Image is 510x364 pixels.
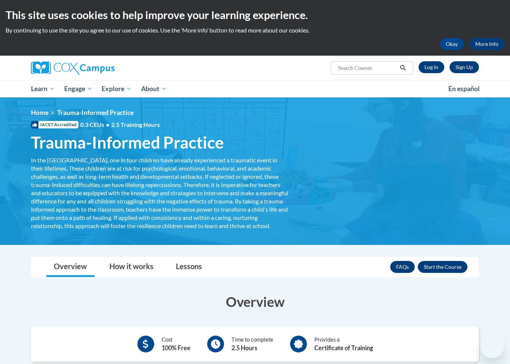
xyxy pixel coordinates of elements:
[31,109,49,116] a: Home
[31,292,479,311] h3: Overview
[162,336,190,352] div: Cost
[6,7,504,22] h2: This site uses cookies to help improve your learning experience.
[31,61,173,75] a: Cox Campus
[64,84,92,93] span: Engage
[31,61,115,75] img: Cox Campus
[102,257,161,277] a: How it works
[102,84,131,93] span: Explore
[450,61,479,73] a: Register
[440,38,464,50] button: Okay
[419,61,444,73] a: Log In
[397,63,408,72] button: Search
[20,80,490,97] div: Main menu
[141,84,167,93] span: About
[448,85,480,93] span: En español
[31,84,55,93] span: Learn
[31,121,78,128] span: IACET Accredited
[46,257,94,277] a: Overview
[338,63,397,72] input: Search Courses
[390,261,415,273] a: FAQs
[57,109,134,116] span: Trauma-Informed Practice
[26,80,59,97] a: Learn
[480,334,504,358] iframe: Button to launch messaging window
[444,81,485,97] a: En español
[106,121,109,128] span: •
[97,80,136,97] a: Explore
[59,80,97,97] a: Engage
[80,121,160,129] span: 0.3 CEUs
[469,38,504,50] a: More Info
[168,257,209,277] a: Lessons
[231,336,273,352] div: Time to complete
[6,26,504,34] p: By continuing to use the site you agree to our use of cookies. Use the ‘More info’ button to read...
[314,336,373,352] div: Provides a
[162,344,190,351] b: 100% Free
[314,344,373,351] b: Certificate of Training
[111,121,160,128] span: 2.5 Training Hours
[31,156,289,230] div: In the [GEOGRAPHIC_DATA], one in four children have already experienced a traumatic event in thei...
[231,344,257,351] b: 2.5 Hours
[31,133,224,152] span: Trauma-Informed Practice
[418,261,467,273] button: Enroll
[136,80,171,97] a: About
